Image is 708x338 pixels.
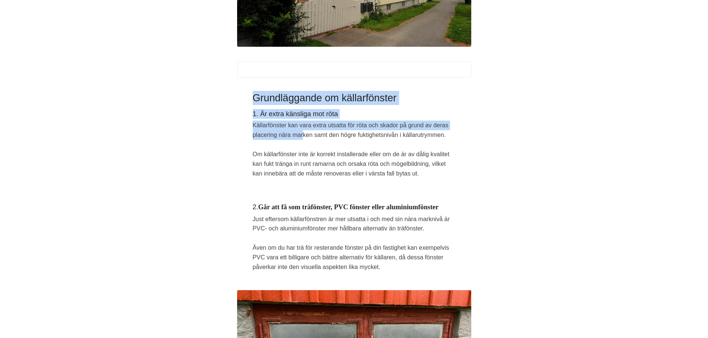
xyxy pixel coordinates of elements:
[253,109,456,121] h4: 1. Är extra känsliga mot röta
[253,91,456,109] h2: Grundläggande om källarfönster
[253,214,456,272] p: Just eftersom källarfönstren är mer utsatta i och med sin nära marknivå är PVC- och aluminiumföns...
[253,202,456,214] h4: 2.
[258,203,439,211] strong: Går att få som träfönster, PVC fönster eller aluminiumfönster
[253,121,456,178] p: Källarfönster kan vara extra utsatta för röta och skador på grund av deras placering nära marken ...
